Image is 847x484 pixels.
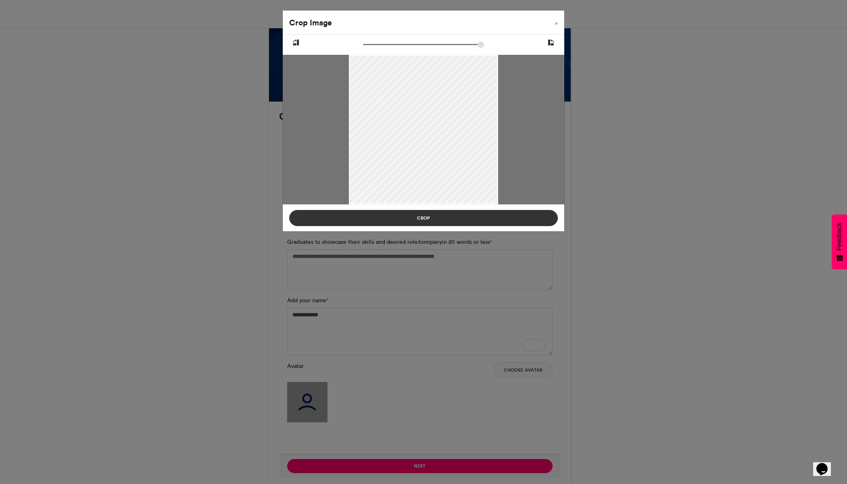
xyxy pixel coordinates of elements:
[836,222,843,251] span: Feedback
[289,210,558,226] button: Crop
[832,214,847,269] button: Feedback - Show survey
[549,10,564,33] button: Close
[813,452,839,476] iframe: chat widget
[555,21,558,26] span: ×
[289,17,332,29] h4: Crop Image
